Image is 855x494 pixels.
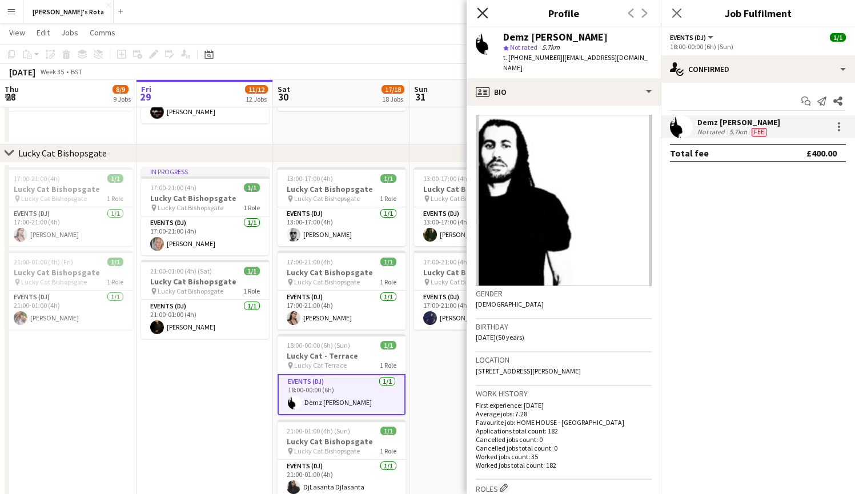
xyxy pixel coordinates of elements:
span: Fee [752,128,766,136]
span: Lucky Cat Bishopsgate [158,203,223,212]
span: View [9,27,25,38]
span: 28 [3,90,19,103]
span: Lucky Cat Bishopsgate [294,278,360,286]
span: | [EMAIL_ADDRESS][DOMAIN_NAME] [503,53,648,72]
span: 8/9 [113,85,129,94]
span: 5.7km [540,43,562,51]
h3: Roles [476,482,652,494]
div: 18:00-00:00 (6h) (Sun) [670,42,846,51]
span: 17:00-21:00 (4h) [14,174,60,183]
button: [PERSON_NAME]'s Rota [23,1,114,23]
span: 30 [276,90,290,103]
span: 1 Role [380,447,396,455]
span: 1 Role [380,278,396,286]
div: 18 Jobs [382,95,404,103]
span: 1/1 [244,267,260,275]
span: Week 35 [38,67,66,76]
span: 21:00-01:00 (4h) (Sun) [287,427,350,435]
span: 1/1 [380,174,396,183]
span: Lucky Cat Bishopsgate [158,287,223,295]
p: Cancelled jobs total count: 0 [476,444,652,452]
span: Lucky Cat Bishopsgate [431,194,496,203]
p: Worked jobs count: 35 [476,452,652,461]
h3: Job Fulfilment [661,6,855,21]
span: t. [PHONE_NUMBER] [503,53,563,62]
h3: Profile [467,6,661,21]
app-job-card: 17:00-21:00 (4h)1/1Lucky Cat Bishopsgate Lucky Cat Bishopsgate1 RoleEvents (DJ)1/117:00-21:00 (4h... [414,251,542,330]
app-card-role: Events (DJ)1/117:00-21:00 (4h)[PERSON_NAME] [278,291,406,330]
span: 1/1 [244,183,260,192]
app-card-role: Events (DJ)1/118:00-00:00 (6h)Demz [PERSON_NAME] [278,374,406,415]
app-card-role: Events (DJ)1/113:00-17:00 (4h)[PERSON_NAME] [278,207,406,246]
div: Crew has different fees then in role [749,127,769,136]
div: £400.00 [806,147,837,159]
h3: Lucky Cat Bishopsgate [278,184,406,194]
span: 1/1 [380,258,396,266]
app-card-role: Events (DJ)1/121:00-01:00 (4h)[PERSON_NAME] [5,291,133,330]
app-job-card: 13:00-17:00 (4h)1/1Lucky Cat Bishopsgate Lucky Cat Bishopsgate1 RoleEvents (DJ)1/113:00-17:00 (4h... [414,167,542,246]
span: 1/1 [830,33,846,42]
h3: Lucky Cat - Terrace [278,351,406,361]
app-job-card: 21:00-01:00 (4h) (Fri)1/1Lucky Cat Bishopsgate Lucky Cat Bishopsgate1 RoleEvents (DJ)1/121:00-01:... [5,251,133,330]
app-job-card: 13:00-17:00 (4h)1/1Lucky Cat Bishopsgate Lucky Cat Bishopsgate1 RoleEvents (DJ)1/113:00-17:00 (4h... [278,167,406,246]
span: 13:00-17:00 (4h) [423,174,469,183]
div: [DATE] [9,66,35,78]
h3: Location [476,355,652,365]
p: Average jobs: 7.28 [476,409,652,418]
app-card-role: Events (DJ)1/113:00-17:00 (4h)[PERSON_NAME] [414,207,542,246]
app-job-card: In progress17:00-21:00 (4h)1/1Lucky Cat Bishopsgate Lucky Cat Bishopsgate1 RoleEvents (DJ)1/117:0... [141,167,269,255]
span: Lucky Cat Bishopsgate [294,194,360,203]
p: First experience: [DATE] [476,401,652,409]
div: Lucky Cat Bishopsgate [18,147,107,159]
div: Demz [PERSON_NAME] [503,32,608,42]
button: Events (DJ) [670,33,715,42]
h3: Gender [476,288,652,299]
p: Favourite job: HOME HOUSE - [GEOGRAPHIC_DATA] [476,418,652,427]
img: Crew avatar or photo [476,115,652,286]
h3: Lucky Cat Bishopsgate [5,267,133,278]
span: 1 Role [107,278,123,286]
span: Edit [37,27,50,38]
app-card-role: Events (DJ)1/121:00-01:00 (4h)[PERSON_NAME] [141,300,269,339]
span: 1/1 [107,258,123,266]
span: 17:00-21:00 (4h) [423,258,469,266]
span: 21:00-01:00 (4h) (Sat) [150,267,212,275]
span: 1/1 [380,427,396,435]
span: Sun [414,84,428,94]
p: Applications total count: 182 [476,427,652,435]
h3: Lucky Cat Bishopsgate [414,267,542,278]
span: 13:00-17:00 (4h) [287,174,333,183]
span: Lucky Cat Terrace [294,361,347,370]
div: Bio [467,78,661,106]
app-card-role: Events (DJ)1/117:00-21:00 (4h)[PERSON_NAME] [414,291,542,330]
p: Cancelled jobs count: 0 [476,435,652,444]
span: 18:00-00:00 (6h) (Sun) [287,341,350,350]
a: Edit [32,25,54,40]
div: 17:00-21:00 (4h)1/1Lucky Cat Bishopsgate Lucky Cat Bishopsgate1 RoleEvents (DJ)1/117:00-21:00 (4h... [5,167,133,246]
span: 1 Role [380,194,396,203]
h3: Birthday [476,322,652,332]
span: 17:00-21:00 (4h) [287,258,333,266]
span: 31 [412,90,428,103]
div: BST [71,67,82,76]
span: Comms [90,27,115,38]
span: Jobs [61,27,78,38]
div: In progress [141,167,269,176]
app-job-card: 21:00-01:00 (4h) (Sat)1/1Lucky Cat Bishopsgate Lucky Cat Bishopsgate1 RoleEvents (DJ)1/121:00-01:... [141,260,269,339]
span: [DATE] (50 years) [476,333,524,342]
app-job-card: 18:00-00:00 (6h) (Sun)1/1Lucky Cat - Terrace Lucky Cat Terrace1 RoleEvents (DJ)1/118:00-00:00 (6h... [278,334,406,415]
div: Confirmed [661,55,855,83]
div: 12 Jobs [246,95,267,103]
span: Sat [278,84,290,94]
span: Lucky Cat Bishopsgate [431,278,496,286]
span: 17/18 [382,85,404,94]
h3: Lucky Cat Bishopsgate [141,276,269,287]
span: 1 Role [243,287,260,295]
h3: Lucky Cat Bishopsgate [278,267,406,278]
div: 9 Jobs [113,95,131,103]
